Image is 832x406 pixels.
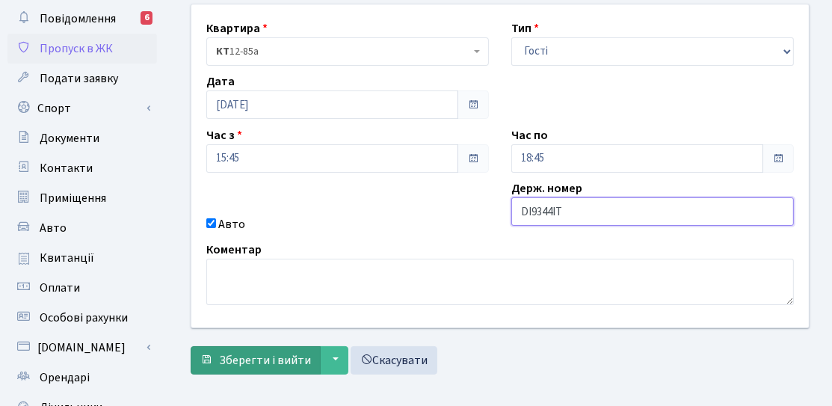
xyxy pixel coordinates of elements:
a: Приміщення [7,183,157,213]
b: КТ [216,44,229,59]
a: Авто [7,213,157,243]
label: Авто [218,215,245,233]
a: [DOMAIN_NAME] [7,333,157,363]
div: 6 [141,11,152,25]
a: Документи [7,123,157,153]
span: Квитанції [40,250,94,266]
a: Квитанції [7,243,157,273]
span: Пропуск в ЖК [40,40,113,57]
label: Квартира [206,19,268,37]
span: Особові рахунки [40,310,128,326]
a: Орендарі [7,363,157,393]
a: Подати заявку [7,64,157,93]
input: AA0001AA [511,197,794,226]
label: Дата [206,73,235,90]
label: Час по [511,126,548,144]
span: Авто [40,220,67,236]
a: Скасувати [351,346,437,375]
label: Тип [511,19,539,37]
span: Контакти [40,160,93,176]
span: Подати заявку [40,70,118,87]
a: Пропуск в ЖК [7,34,157,64]
a: Особові рахунки [7,303,157,333]
a: Контакти [7,153,157,183]
a: Оплати [7,273,157,303]
a: Повідомлення6 [7,4,157,34]
span: Зберегти і вийти [219,352,311,369]
span: Приміщення [40,190,106,206]
span: <b>КТ</b>&nbsp;&nbsp;&nbsp;&nbsp;12-85а [216,44,470,59]
a: Спорт [7,93,157,123]
span: Документи [40,130,99,147]
span: Орендарі [40,369,90,386]
label: Час з [206,126,242,144]
span: <b>КТ</b>&nbsp;&nbsp;&nbsp;&nbsp;12-85а [206,37,489,66]
button: Зберегти і вийти [191,346,321,375]
span: Повідомлення [40,10,116,27]
label: Держ. номер [511,179,582,197]
label: Коментар [206,241,262,259]
span: Оплати [40,280,80,296]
